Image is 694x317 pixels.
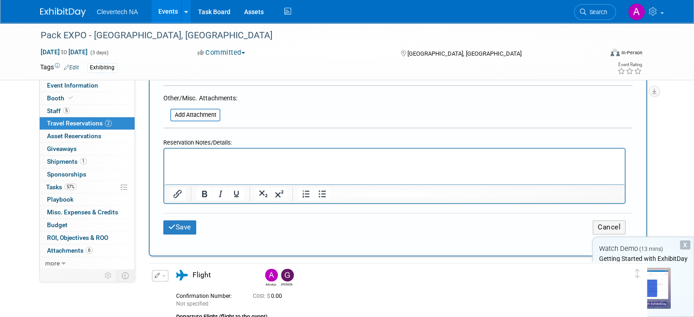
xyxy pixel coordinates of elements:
[40,62,79,73] td: Tags
[163,220,196,234] button: Save
[40,143,135,155] a: Giveaways
[47,247,93,254] span: Attachments
[87,63,117,73] div: Exhibiting
[47,234,108,241] span: ROI, Objectives & ROO
[47,196,73,203] span: Playbook
[40,193,135,206] a: Playbook
[40,244,135,257] a: Attachments6
[47,208,118,216] span: Misc. Expenses & Credits
[40,156,135,168] a: Shipments1
[100,270,116,281] td: Personalize Event Tab Strip
[40,257,135,270] a: more
[194,48,249,57] button: Committed
[176,301,209,307] span: Not specified
[281,269,294,281] img: Giorgio Zanardi
[47,145,77,152] span: Giveaways
[229,187,244,200] button: Underline
[47,171,86,178] span: Sponsorships
[265,281,277,286] div: Adnelys Hernandez
[271,187,287,200] button: Superscript
[105,120,112,127] span: 2
[80,158,87,165] span: 1
[64,64,79,71] a: Edit
[193,271,211,279] span: Flight
[298,187,314,200] button: Numbered list
[40,48,88,56] span: [DATE] [DATE]
[621,49,642,56] div: In-Person
[176,290,239,300] div: Confirmation Number:
[37,27,591,44] div: Pack EXPO - [GEOGRAPHIC_DATA], [GEOGRAPHIC_DATA]
[40,105,135,117] a: Staff5
[253,293,271,299] span: Cost: $
[40,8,86,17] img: ExhibitDay
[47,221,68,229] span: Budget
[407,50,522,57] span: [GEOGRAPHIC_DATA], [GEOGRAPHIC_DATA]
[176,270,188,281] i: Flight
[47,132,101,140] span: Asset Reservations
[97,8,138,16] span: Clevertech NA
[40,117,135,130] a: Travel Reservations2
[256,187,271,200] button: Subscript
[197,187,212,200] button: Bold
[593,244,694,254] div: Watch Demo
[279,269,295,286] div: Giorgio Zanardi
[40,168,135,181] a: Sponsorships
[40,130,135,142] a: Asset Reservations
[46,183,77,191] span: Tasks
[593,254,694,263] div: Getting Started with ExhibitDay
[680,240,690,249] div: Dismiss
[47,120,112,127] span: Travel Reservations
[47,82,98,89] span: Event Information
[116,270,135,281] td: Toggle Event Tabs
[40,79,135,92] a: Event Information
[60,48,68,56] span: to
[170,187,185,200] button: Insert/edit link
[635,269,640,278] i: Click and drag to move item
[47,107,70,114] span: Staff
[639,246,663,252] span: (13 mins)
[314,187,330,200] button: Bullet list
[40,181,135,193] a: Tasks57%
[47,158,87,165] span: Shipments
[213,187,228,200] button: Italic
[628,3,645,21] img: Abigail Maravilla
[553,47,642,61] div: Event Format
[611,49,620,56] img: Format-Inperson.png
[265,269,278,281] img: Adnelys Hernandez
[63,107,70,114] span: 5
[89,50,109,56] span: (3 days)
[253,293,286,299] span: 0.00
[574,4,616,20] a: Search
[47,94,75,102] span: Booth
[64,183,77,190] span: 57%
[86,247,93,254] span: 6
[40,232,135,244] a: ROI, Objectives & ROO
[586,9,607,16] span: Search
[164,149,625,184] iframe: Rich Text Area
[163,94,237,105] div: Other/Misc. Attachments:
[263,269,279,286] div: Adnelys Hernandez
[281,281,292,286] div: Giorgio Zanardi
[40,206,135,218] a: Misc. Expenses & Credits
[163,135,626,148] div: Reservation Notes/Details:
[45,260,60,267] span: more
[40,219,135,231] a: Budget
[593,220,626,234] button: Cancel
[40,92,135,104] a: Booth
[617,62,642,67] div: Event Rating
[68,95,73,100] i: Booth reservation complete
